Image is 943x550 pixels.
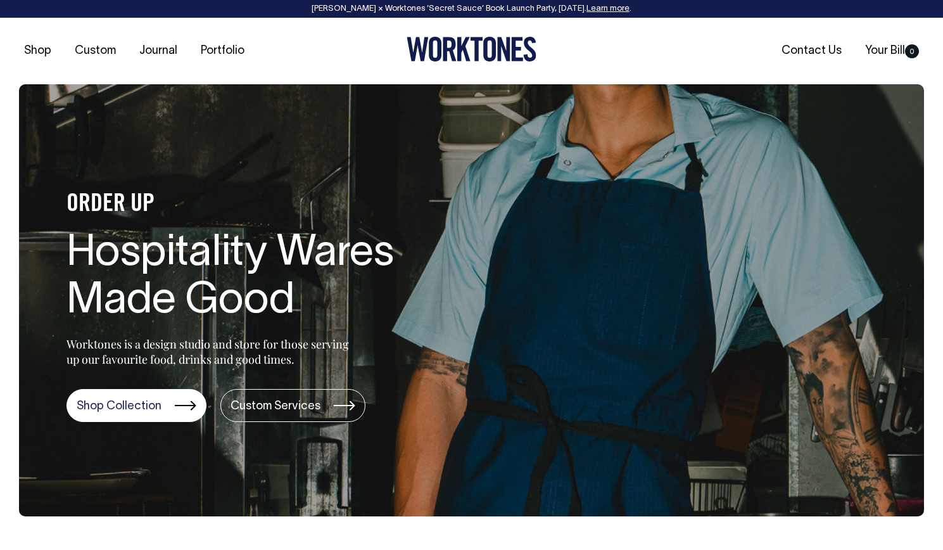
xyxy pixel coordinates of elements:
a: Shop Collection [66,389,206,422]
a: Journal [134,41,182,61]
a: Learn more [586,5,630,13]
a: Your Bill0 [860,41,924,61]
h4: ORDER UP [66,191,472,218]
div: [PERSON_NAME] × Worktones ‘Secret Sauce’ Book Launch Party, [DATE]. . [13,4,930,13]
h1: Hospitality Wares Made Good [66,231,472,326]
p: Worktones is a design studio and store for those serving up our favourite food, drinks and good t... [66,336,355,367]
a: Custom [70,41,121,61]
a: Portfolio [196,41,250,61]
a: Contact Us [776,41,847,61]
span: 0 [905,44,919,58]
a: Custom Services [220,389,365,422]
a: Shop [19,41,56,61]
